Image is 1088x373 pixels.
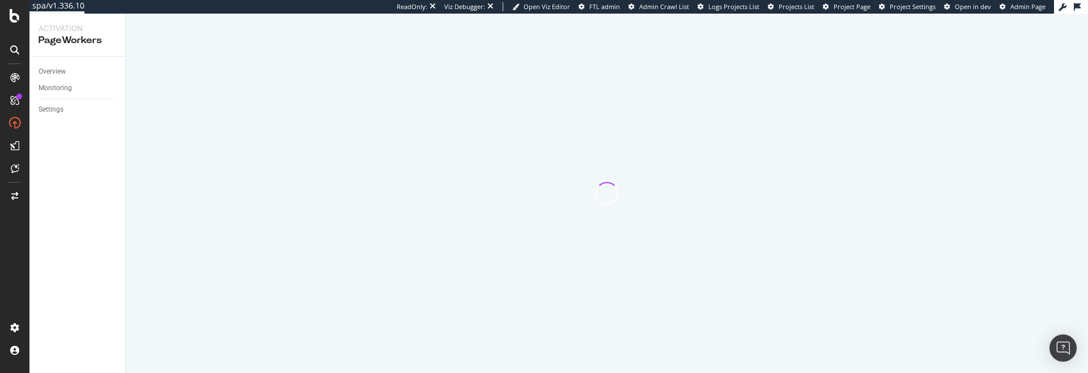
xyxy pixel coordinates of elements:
span: Admin Crawl List [639,2,689,11]
span: Project Page [834,2,870,11]
div: PageWorkers [39,34,116,47]
div: Settings [39,104,63,116]
span: Project Settings [890,2,936,11]
div: Open Intercom Messenger [1049,334,1077,362]
a: Admin Crawl List [628,2,689,11]
div: Overview [39,66,66,78]
span: Admin Page [1010,2,1045,11]
a: Projects List [768,2,814,11]
span: Logs Projects List [708,2,759,11]
a: Project Page [823,2,870,11]
a: Open in dev [944,2,991,11]
a: Logs Projects List [698,2,759,11]
span: Projects List [779,2,814,11]
a: Admin Page [1000,2,1045,11]
span: FTL admin [589,2,620,11]
a: FTL admin [579,2,620,11]
div: Activation [39,23,116,34]
span: Open Viz Editor [524,2,570,11]
div: ReadOnly: [397,2,427,11]
span: Open in dev [955,2,991,11]
a: Settings [39,104,117,116]
a: Overview [39,66,117,78]
a: Open Viz Editor [512,2,570,11]
a: Monitoring [39,82,117,94]
a: Project Settings [879,2,936,11]
div: Viz Debugger: [444,2,485,11]
div: Monitoring [39,82,72,94]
